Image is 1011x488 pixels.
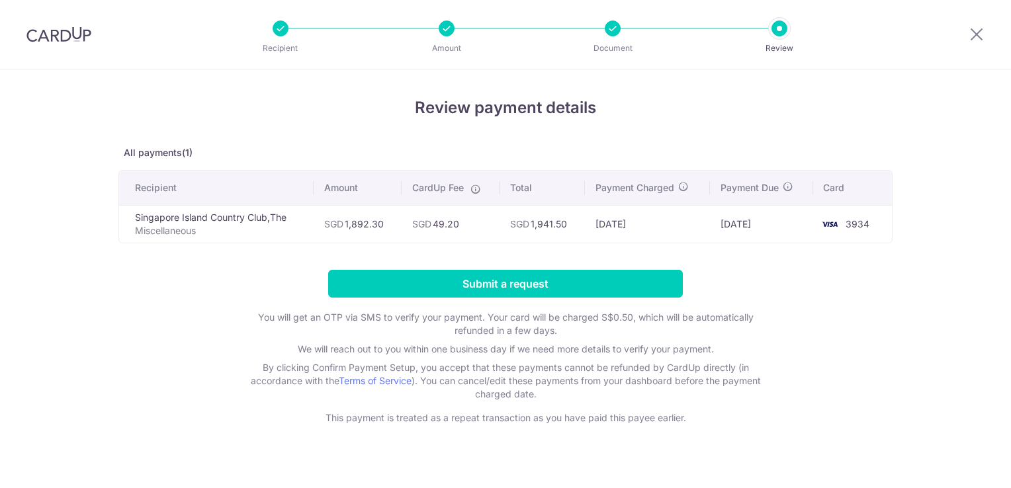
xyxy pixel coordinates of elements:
img: <span class="translation_missing" title="translation missing: en.account_steps.new_confirm_form.b... [816,216,843,232]
span: CardUp Fee [412,181,464,194]
td: 1,892.30 [314,205,402,243]
p: This payment is treated as a repeat transaction as you have paid this payee earlier. [241,411,770,425]
span: Payment Due [721,181,779,194]
td: 1,941.50 [500,205,585,243]
p: Document [564,42,662,55]
p: We will reach out to you within one business day if we need more details to verify your payment. [241,343,770,356]
td: Singapore Island Country Club,The [119,205,314,243]
th: Card [813,171,892,205]
p: Review [730,42,828,55]
p: Amount [398,42,496,55]
td: 49.20 [402,205,500,243]
p: You will get an OTP via SMS to verify your payment. Your card will be charged S$0.50, which will ... [241,311,770,337]
span: SGD [324,218,343,229]
span: 3934 [846,218,869,229]
input: Submit a request [328,270,683,298]
p: All payments(1) [118,146,893,159]
p: Miscellaneous [135,224,303,237]
td: [DATE] [710,205,813,243]
span: SGD [510,218,529,229]
a: Terms of Service [339,375,412,386]
iframe: Opens a widget where you can find more information [926,448,998,481]
span: Payment Charged [595,181,674,194]
td: [DATE] [585,205,710,243]
p: By clicking Confirm Payment Setup, you accept that these payments cannot be refunded by CardUp di... [241,361,770,401]
span: SGD [412,218,431,229]
th: Total [500,171,585,205]
img: CardUp [26,26,91,42]
th: Amount [314,171,402,205]
p: Recipient [232,42,330,55]
h4: Review payment details [118,96,893,120]
th: Recipient [119,171,314,205]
